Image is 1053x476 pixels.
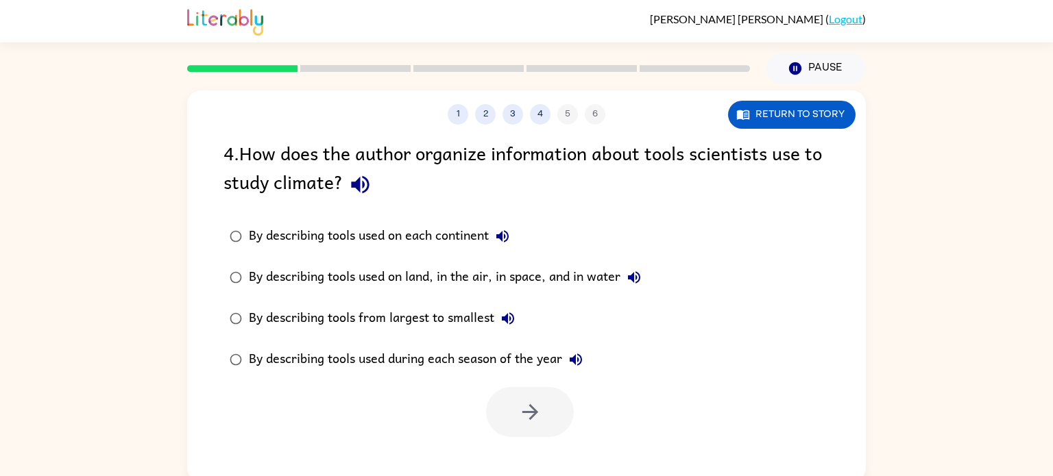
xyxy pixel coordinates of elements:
button: 1 [448,104,468,125]
div: By describing tools used on land, in the air, in space, and in water [249,264,648,291]
button: By describing tools used during each season of the year [562,346,590,373]
button: 4 [530,104,550,125]
button: 3 [503,104,523,125]
div: By describing tools from largest to smallest [249,305,522,332]
button: 2 [475,104,496,125]
img: Literably [187,5,263,36]
a: Logout [829,12,862,25]
div: 4 . How does the author organize information about tools scientists use to study climate? [223,138,830,202]
span: [PERSON_NAME] [PERSON_NAME] [650,12,825,25]
div: By describing tools used on each continent [249,223,516,250]
button: Pause [766,53,866,84]
div: By describing tools used during each season of the year [249,346,590,373]
button: Return to story [728,101,856,129]
div: ( ) [650,12,866,25]
button: By describing tools used on land, in the air, in space, and in water [620,264,648,291]
button: By describing tools from largest to smallest [494,305,522,332]
button: By describing tools used on each continent [489,223,516,250]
